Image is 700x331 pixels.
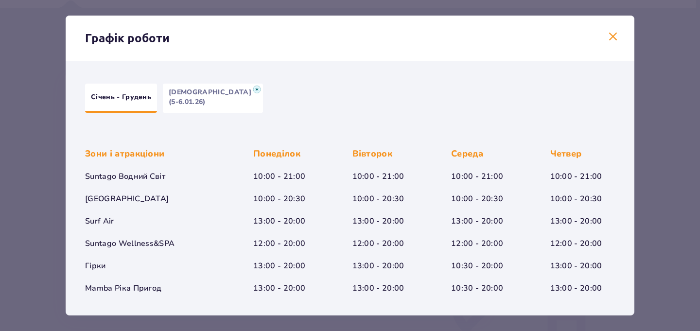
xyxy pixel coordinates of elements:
[253,261,305,271] p: 13:00 - 20:00
[253,216,305,226] p: 13:00 - 20:00
[85,193,169,204] p: [GEOGRAPHIC_DATA]
[163,84,263,113] button: [DEMOGRAPHIC_DATA](5-6.01.26)
[451,216,503,226] p: 13:00 - 20:00
[85,238,175,249] p: Suntago Wellness&SPA
[550,148,582,159] p: Четвер
[85,283,161,294] p: Mamba Ріка Пригод
[451,148,483,159] p: Середа
[451,171,503,182] p: 10:00 - 21:00
[451,261,503,271] p: 10:30 - 20:00
[550,238,602,249] p: 12:00 - 20:00
[253,171,305,182] p: 10:00 - 21:00
[253,238,305,249] p: 12:00 - 20:00
[550,193,602,204] p: 10:00 - 20:30
[352,148,393,159] p: Вівторок
[85,148,164,159] p: Зони і атракціони
[451,193,503,204] p: 10:00 - 20:30
[169,97,206,107] p: (5-6.01.26)
[352,283,404,294] p: 13:00 - 20:00
[85,261,106,271] p: Гірки
[91,92,151,102] p: Січень - Грудень
[550,216,602,226] p: 13:00 - 20:00
[253,193,305,204] p: 10:00 - 20:30
[253,148,300,159] p: Понеділок
[352,171,404,182] p: 10:00 - 21:00
[352,238,404,249] p: 12:00 - 20:00
[352,193,404,204] p: 10:00 - 20:30
[352,216,404,226] p: 13:00 - 20:00
[352,261,404,271] p: 13:00 - 20:00
[451,238,503,249] p: 12:00 - 20:00
[550,171,602,182] p: 10:00 - 21:00
[85,216,114,226] p: Surf Air
[85,31,170,46] p: Графік роботи
[169,87,257,97] p: [DEMOGRAPHIC_DATA]
[253,283,305,294] p: 13:00 - 20:00
[550,261,602,271] p: 13:00 - 20:00
[85,171,165,182] p: Suntago Водний Світ
[451,283,503,294] p: 10:30 - 20:00
[550,283,602,294] p: 13:00 - 20:00
[85,84,157,113] button: Січень - Грудень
